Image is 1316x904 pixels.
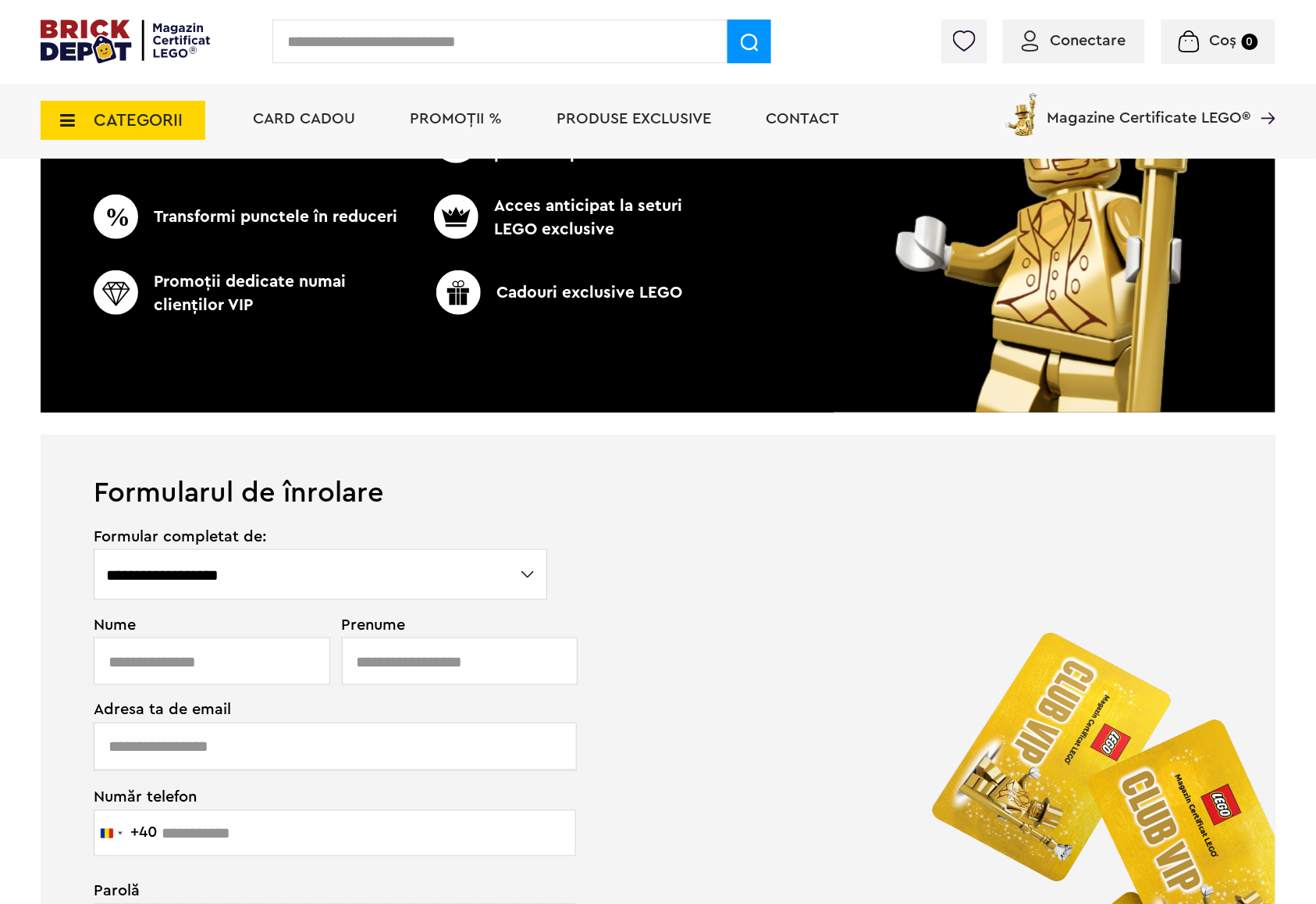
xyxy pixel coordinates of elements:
[766,111,839,127] a: Contact
[94,270,138,315] img: CC_BD_Green_chek_mark
[402,270,717,315] p: Cadouri exclusive LEGO
[94,195,408,239] p: Transformi punctele în reduceri
[94,529,549,545] span: Formular completat de:
[1022,33,1126,48] a: Conectare
[342,617,550,633] span: Prenume
[557,111,711,127] a: Produse exclusive
[94,195,138,239] img: CC_BD_Green_chek_mark
[94,788,549,806] span: Număr telefon
[436,270,481,315] img: CC_BD_Green_chek_mark
[94,702,549,718] span: Adresa ta de email
[1047,90,1251,126] span: Magazine Certificate LEGO®
[1242,34,1258,50] small: 0
[94,811,157,856] button: Selected country
[94,617,322,633] span: Nume
[410,111,502,127] a: PROMOȚII %
[94,112,183,129] span: CATEGORII
[408,195,688,241] p: Acces anticipat la seturi LEGO exclusive
[1051,33,1126,48] span: Conectare
[253,111,355,127] a: Card Cadou
[434,195,478,239] img: CC_BD_Green_chek_mark
[94,270,408,317] p: Promoţii dedicate numai clienţilor VIP
[94,884,549,899] span: Parolă
[41,434,1275,507] h1: Formularul de înrolare
[130,825,157,841] div: +40
[1210,33,1237,48] span: Coș
[1251,90,1275,105] a: Magazine Certificate LEGO®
